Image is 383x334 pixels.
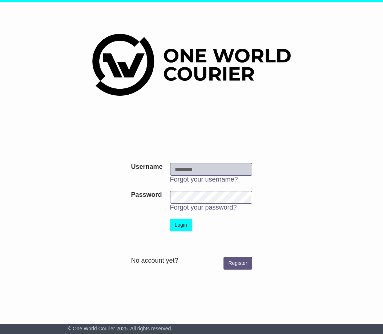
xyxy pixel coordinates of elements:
[92,34,291,96] img: One World
[170,219,192,231] button: Login
[131,163,162,171] label: Username
[131,191,162,199] label: Password
[131,257,252,265] div: No account yet?
[170,204,237,211] a: Forgot your password?
[170,176,238,183] a: Forgot your username?
[68,326,173,331] span: © One World Courier 2025. All rights reserved.
[223,257,252,270] a: Register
